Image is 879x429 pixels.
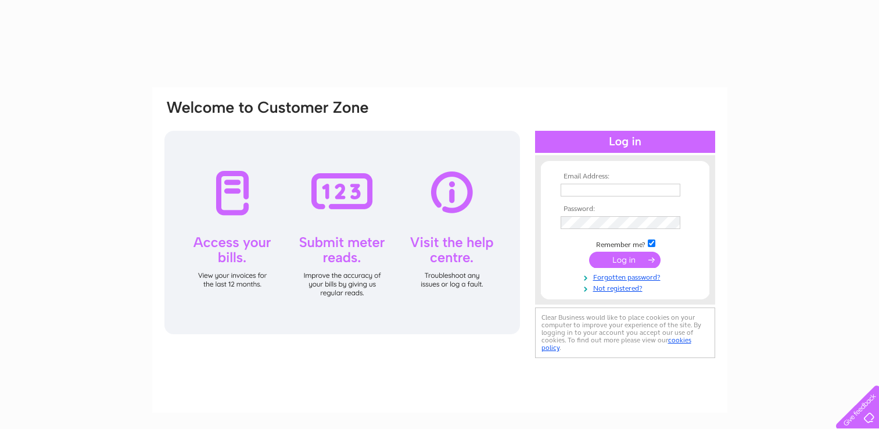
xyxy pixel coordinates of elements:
a: cookies policy [541,336,691,352]
td: Remember me? [558,238,693,249]
a: Not registered? [561,282,693,293]
th: Email Address: [558,173,693,181]
input: Submit [589,252,661,268]
div: Clear Business would like to place cookies on your computer to improve your experience of the sit... [535,308,715,358]
a: Forgotten password? [561,271,693,282]
th: Password: [558,205,693,213]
